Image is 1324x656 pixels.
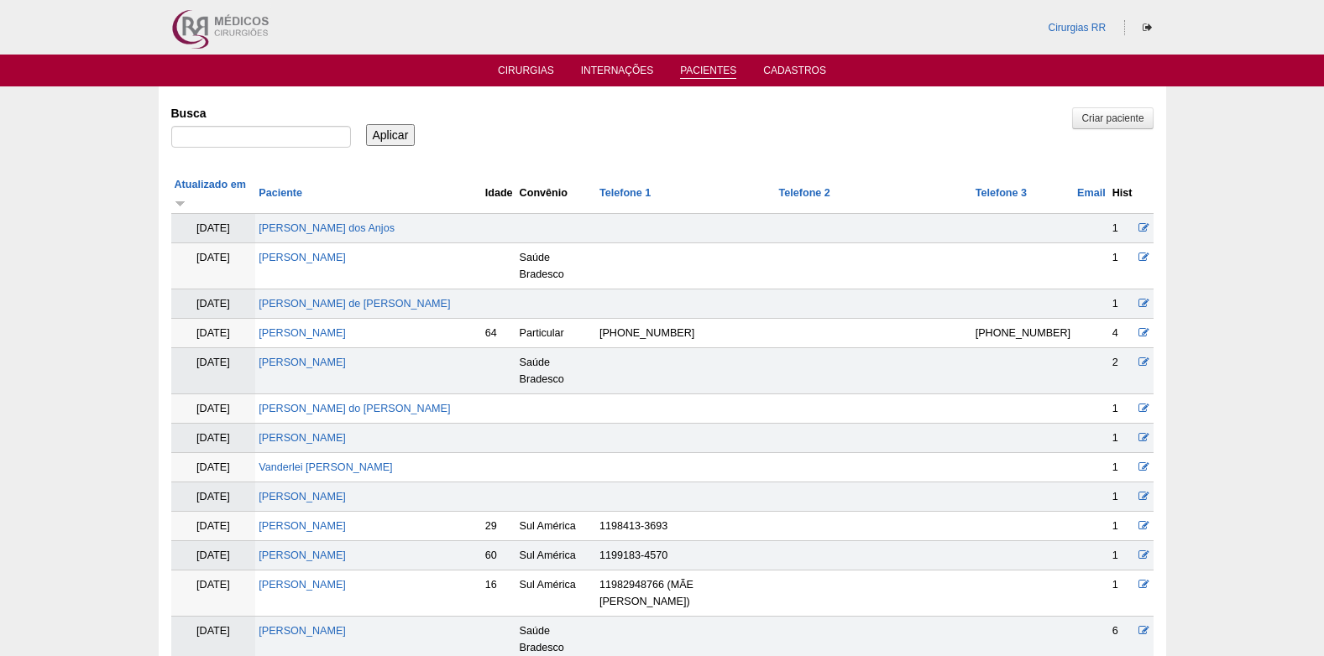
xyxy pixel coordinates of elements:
[259,222,395,234] a: [PERSON_NAME] dos Anjos
[1109,348,1136,394] td: 2
[1109,482,1136,512] td: 1
[680,65,736,79] a: Pacientes
[171,214,256,243] td: [DATE]
[259,432,346,444] a: [PERSON_NAME]
[171,541,256,570] td: [DATE]
[516,570,596,617] td: Sul América
[259,357,346,368] a: [PERSON_NAME]
[482,570,516,617] td: 16
[596,319,776,348] td: [PHONE_NUMBER]
[482,512,516,541] td: 29
[516,541,596,570] td: Sul América
[171,243,256,289] td: [DATE]
[171,453,256,482] td: [DATE]
[1109,173,1136,214] th: Hist
[259,252,346,263] a: [PERSON_NAME]
[171,348,256,394] td: [DATE]
[259,403,450,414] a: [PERSON_NAME] do [PERSON_NAME]
[498,65,554,81] a: Cirurgias
[1109,394,1136,424] td: 1
[1109,214,1136,243] td: 1
[1109,424,1136,453] td: 1
[259,187,302,199] a: Paciente
[171,570,256,617] td: [DATE]
[175,197,186,208] img: ordem crescente
[171,424,256,453] td: [DATE]
[171,319,256,348] td: [DATE]
[596,570,776,617] td: 11982948766 (MÃE [PERSON_NAME])
[596,512,776,541] td: 1198413-3693
[259,625,346,637] a: [PERSON_NAME]
[1109,289,1136,319] td: 1
[599,187,651,199] a: Telefone 1
[171,394,256,424] td: [DATE]
[259,491,346,502] a: [PERSON_NAME]
[1072,107,1153,129] a: Criar paciente
[976,187,1027,199] a: Telefone 3
[259,520,346,532] a: [PERSON_NAME]
[1143,23,1152,33] i: Sair
[171,126,351,148] input: Digite os termos que você deseja procurar.
[516,243,596,289] td: Saúde Bradesco
[482,173,516,214] th: Idade
[171,289,256,319] td: [DATE]
[972,319,1074,348] td: [PHONE_NUMBER]
[171,512,256,541] td: [DATE]
[1109,570,1136,617] td: 1
[1109,319,1136,348] td: 4
[366,124,416,146] input: Aplicar
[763,65,826,81] a: Cadastros
[516,512,596,541] td: Sul América
[1109,541,1136,570] td: 1
[171,482,256,512] td: [DATE]
[171,105,351,122] label: Busca
[1109,243,1136,289] td: 1
[259,549,346,561] a: [PERSON_NAME]
[482,541,516,570] td: 60
[1109,453,1136,482] td: 1
[259,298,450,310] a: [PERSON_NAME] de [PERSON_NAME]
[1109,512,1136,541] td: 1
[516,319,596,348] td: Particular
[259,579,346,591] a: [PERSON_NAME]
[1048,22,1106,34] a: Cirurgias RR
[516,173,596,214] th: Convênio
[516,348,596,394] td: Saúde Bradesco
[581,65,654,81] a: Internações
[596,541,776,570] td: 1199183-4570
[482,319,516,348] td: 64
[259,461,392,473] a: Vanderlei [PERSON_NAME]
[779,187,830,199] a: Telefone 2
[1077,187,1106,199] a: Email
[175,179,246,207] a: Atualizado em
[259,327,346,339] a: [PERSON_NAME]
